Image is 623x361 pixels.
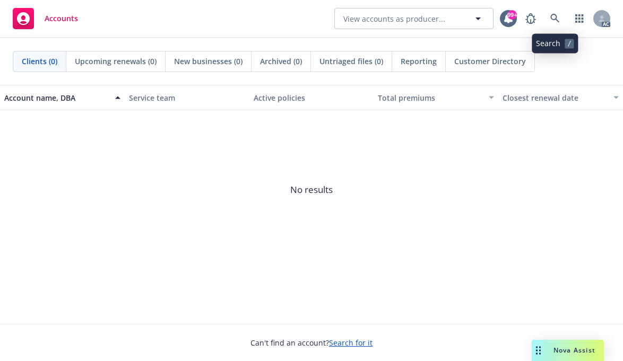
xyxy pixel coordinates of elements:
[401,56,437,67] span: Reporting
[378,92,482,103] div: Total premiums
[553,346,595,355] span: Nova Assist
[343,13,445,24] span: View accounts as producer...
[249,85,374,110] button: Active policies
[8,4,82,33] a: Accounts
[569,8,590,29] a: Switch app
[329,338,373,348] a: Search for it
[503,92,607,103] div: Closest renewal date
[45,14,78,23] span: Accounts
[334,8,494,29] button: View accounts as producer...
[319,56,383,67] span: Untriaged files (0)
[129,92,245,103] div: Service team
[532,340,604,361] button: Nova Assist
[507,10,517,20] div: 99+
[250,337,373,348] span: Can't find an account?
[254,92,370,103] div: Active policies
[544,8,566,29] a: Search
[174,56,243,67] span: New businesses (0)
[532,340,545,361] div: Drag to move
[75,56,157,67] span: Upcoming renewals (0)
[454,56,526,67] span: Customer Directory
[260,56,302,67] span: Archived (0)
[374,85,498,110] button: Total premiums
[125,85,249,110] button: Service team
[4,92,109,103] div: Account name, DBA
[520,8,541,29] a: Report a Bug
[22,56,57,67] span: Clients (0)
[498,85,623,110] button: Closest renewal date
